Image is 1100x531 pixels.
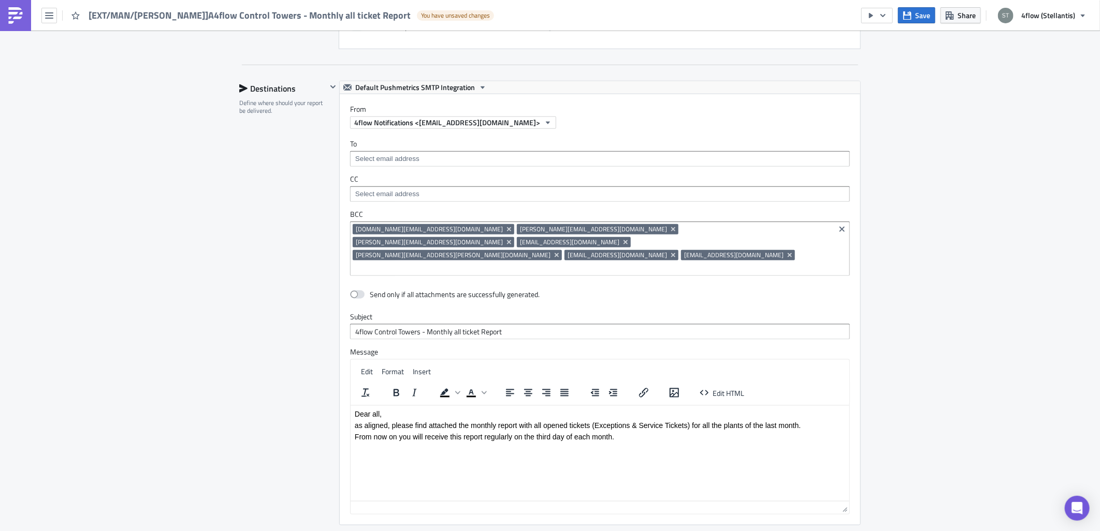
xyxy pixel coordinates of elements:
[1065,496,1090,521] div: Open Intercom Messenger
[370,290,540,299] div: Send only if all attachments are successfully generated.
[836,223,848,235] button: Clear selected items
[520,225,667,233] span: [PERSON_NAME][EMAIL_ADDRESS][DOMAIN_NAME]
[351,406,849,501] iframe: Rich Text Area
[635,386,653,400] button: Insert/edit link
[915,10,930,21] span: Save
[406,386,423,400] button: Italic
[350,312,850,321] label: Subject
[7,7,24,24] img: PushMetrics
[382,366,404,377] span: Format
[357,386,374,400] button: Clear formatting
[553,250,562,260] button: Remove Tag
[684,251,784,259] span: [EMAIL_ADDRESS][DOMAIN_NAME]
[239,99,327,115] div: Define where should your report be delivered.
[997,7,1015,24] img: Avatar
[350,105,860,114] label: From
[356,238,503,246] span: [PERSON_NAME][EMAIL_ADDRESS][DOMAIN_NAME]
[387,386,405,400] button: Bold
[568,251,667,259] span: [EMAIL_ADDRESS][DOMAIN_NAME]
[992,4,1092,27] button: 4flow (Stellantis)
[350,116,556,129] button: 4flow Notifications <[EMAIL_ADDRESS][DOMAIN_NAME]>
[621,237,631,247] button: Remove Tag
[669,250,678,260] button: Remove Tag
[556,386,573,400] button: Justify
[786,250,795,260] button: Remove Tag
[353,189,846,199] input: Select em ail add ress
[239,81,327,96] div: Destinations
[520,238,619,246] span: [EMAIL_ADDRESS][DOMAIN_NAME]
[327,81,339,93] button: Hide content
[940,7,981,23] button: Share
[505,224,514,234] button: Remove Tag
[505,237,514,247] button: Remove Tag
[350,347,850,357] label: Message
[361,366,373,377] span: Edit
[436,386,462,400] div: Background color
[665,386,683,400] button: Insert/edit image
[340,81,490,94] button: Default Pushmetrics SMTP Integration
[355,81,475,94] span: Default Pushmetrics SMTP Integration
[696,386,748,400] button: Edit HTML
[898,7,935,23] button: Save
[586,386,604,400] button: Decrease indent
[353,154,846,164] input: Select em ail add ress
[89,9,412,21] span: [EXT/MAN/[PERSON_NAME]]A4flow Control Towers - Monthly all ticket Report
[604,386,622,400] button: Increase indent
[519,386,537,400] button: Align center
[538,386,555,400] button: Align right
[350,139,850,149] label: To
[354,117,540,128] span: 4flow Notifications <[EMAIL_ADDRESS][DOMAIN_NAME]>
[713,387,744,398] span: Edit HTML
[356,225,503,233] span: [DOMAIN_NAME][EMAIL_ADDRESS][DOMAIN_NAME]
[1021,10,1075,21] span: 4flow (Stellantis)
[350,210,850,219] label: BCC
[350,174,850,184] label: CC
[669,224,678,234] button: Remove Tag
[413,366,431,377] span: Insert
[421,11,490,20] span: You have unsaved changes
[501,386,519,400] button: Align left
[356,251,551,259] span: [PERSON_NAME][EMAIL_ADDRESS][PERSON_NAME][DOMAIN_NAME]
[462,386,488,400] div: Text color
[838,502,849,514] div: Resize
[958,10,976,21] span: Share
